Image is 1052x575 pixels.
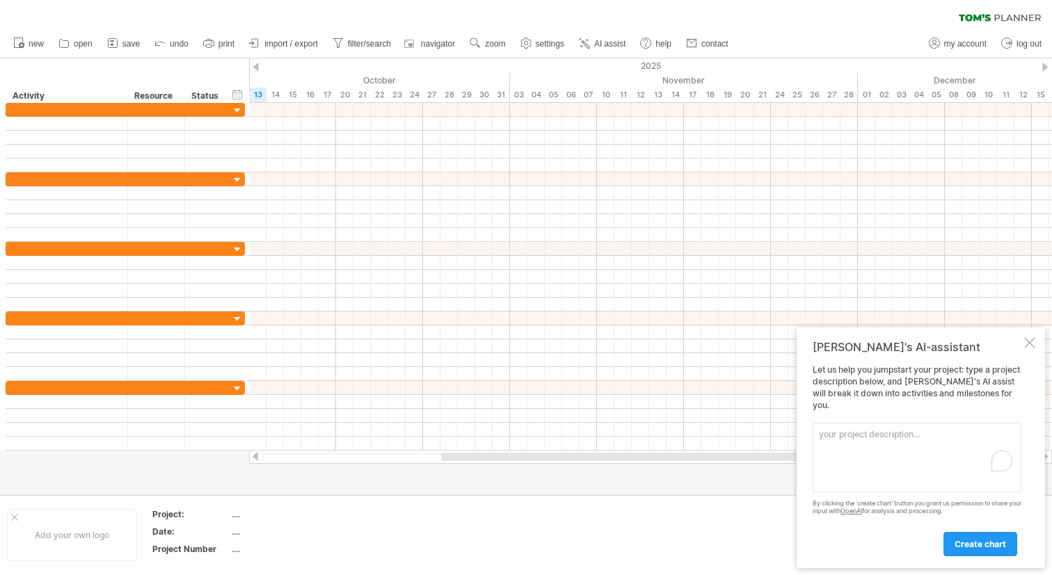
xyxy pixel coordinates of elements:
[152,543,229,555] div: Project Number
[466,35,509,53] a: zoom
[925,35,991,53] a: my account
[264,39,318,49] span: import / export
[637,35,676,53] a: help
[955,539,1006,549] span: create chart
[813,340,1021,354] div: [PERSON_NAME]'s AI-assistant
[684,88,701,102] div: Monday, 17 November 2025
[122,39,140,49] span: save
[301,88,319,102] div: Thursday, 16 October 2025
[510,73,858,88] div: November 2025
[701,88,719,102] div: Tuesday, 18 November 2025
[1032,88,1049,102] div: Monday, 15 December 2025
[527,88,545,102] div: Tuesday, 4 November 2025
[7,509,137,561] div: Add your own logo
[336,88,353,102] div: Monday, 20 October 2025
[840,507,862,515] a: OpenAI
[667,88,684,102] div: Friday, 14 November 2025
[962,88,980,102] div: Tuesday, 9 December 2025
[110,73,510,88] div: October 2025
[104,35,144,53] a: save
[266,88,284,102] div: Tuesday, 14 October 2025
[232,543,349,555] div: ....
[13,89,120,103] div: Activity
[813,423,1021,492] textarea: To enrich screen reader interactions, please activate Accessibility in Grammarly extension settings
[536,39,564,49] span: settings
[246,35,322,53] a: import / export
[353,88,371,102] div: Tuesday, 21 October 2025
[10,35,48,53] a: new
[74,39,93,49] span: open
[152,508,229,520] div: Project:
[943,532,1017,556] a: create chart
[402,35,459,53] a: navigator
[406,88,423,102] div: Friday, 24 October 2025
[998,35,1046,53] a: log out
[649,88,667,102] div: Thursday, 13 November 2025
[632,88,649,102] div: Wednesday, 12 November 2025
[421,39,455,49] span: navigator
[493,88,510,102] div: Friday, 31 October 2025
[191,89,222,103] div: Status
[510,88,527,102] div: Monday, 3 November 2025
[388,88,406,102] div: Thursday, 23 October 2025
[232,526,349,537] div: ....
[458,88,475,102] div: Wednesday, 29 October 2025
[284,88,301,102] div: Wednesday, 15 October 2025
[517,35,568,53] a: settings
[893,88,910,102] div: Wednesday, 3 December 2025
[813,500,1021,515] div: By clicking the 'create chart' button you grant us permission to share your input with for analys...
[371,88,388,102] div: Wednesday, 22 October 2025
[701,39,728,49] span: contact
[858,88,875,102] div: Monday, 1 December 2025
[249,88,266,102] div: Monday, 13 October 2025
[944,39,987,49] span: my account
[719,88,736,102] div: Wednesday, 19 November 2025
[55,35,97,53] a: open
[910,88,927,102] div: Thursday, 4 December 2025
[875,88,893,102] div: Tuesday, 2 December 2025
[597,88,614,102] div: Monday, 10 November 2025
[997,88,1014,102] div: Thursday, 11 December 2025
[788,88,806,102] div: Tuesday, 25 November 2025
[170,39,189,49] span: undo
[736,88,754,102] div: Thursday, 20 November 2025
[771,88,788,102] div: Monday, 24 November 2025
[754,88,771,102] div: Friday, 21 November 2025
[1017,39,1042,49] span: log out
[319,88,336,102] div: Friday, 17 October 2025
[440,88,458,102] div: Tuesday, 28 October 2025
[348,39,391,49] span: filter/search
[813,364,1021,556] div: Let us help you jumpstart your project: type a project description below, and [PERSON_NAME]'s AI ...
[134,89,177,103] div: Resource
[580,88,597,102] div: Friday, 7 November 2025
[545,88,562,102] div: Wednesday, 5 November 2025
[594,39,625,49] span: AI assist
[152,526,229,537] div: Date:
[485,39,505,49] span: zoom
[840,88,858,102] div: Friday, 28 November 2025
[475,88,493,102] div: Thursday, 30 October 2025
[200,35,239,53] a: print
[683,35,733,53] a: contact
[562,88,580,102] div: Thursday, 6 November 2025
[575,35,630,53] a: AI assist
[151,35,193,53] a: undo
[806,88,823,102] div: Wednesday, 26 November 2025
[927,88,945,102] div: Friday, 5 December 2025
[945,88,962,102] div: Monday, 8 December 2025
[655,39,671,49] span: help
[29,39,44,49] span: new
[614,88,632,102] div: Tuesday, 11 November 2025
[823,88,840,102] div: Thursday, 27 November 2025
[232,508,349,520] div: ....
[1014,88,1032,102] div: Friday, 12 December 2025
[329,35,395,53] a: filter/search
[980,88,997,102] div: Wednesday, 10 December 2025
[423,88,440,102] div: Monday, 27 October 2025
[218,39,234,49] span: print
